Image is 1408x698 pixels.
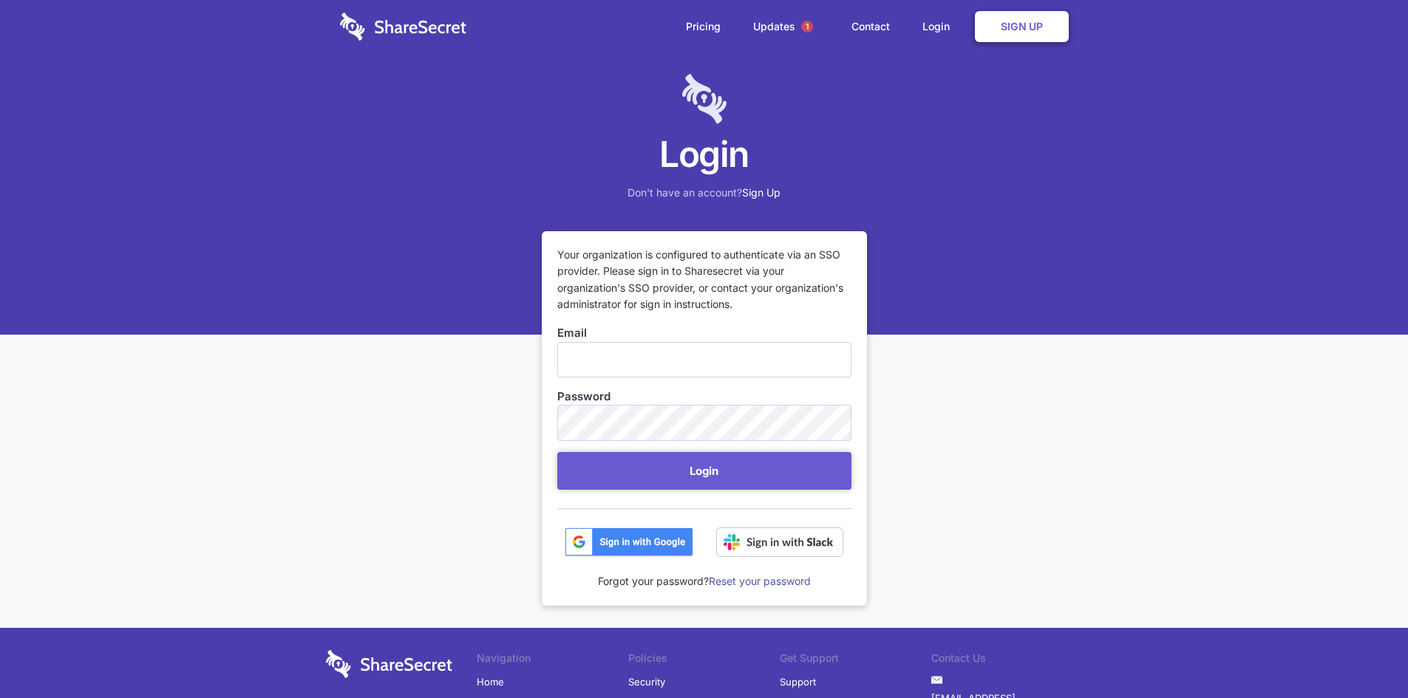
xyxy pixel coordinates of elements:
[682,74,727,124] img: logo-lt-purple-60x68@2x-c671a683ea72a1d466fb5d642181eefbee81c4e10ba9aed56c8e1d7e762e8086.png
[908,4,972,49] a: Login
[557,247,851,313] p: Your organization is configured to authenticate via an SSO provider. Please sign in to Sharesecre...
[326,650,452,678] img: logo-wordmark-white-trans-d4663122ce5f474addd5e946df7df03e33cb6a1c49d2221995e7729f52c070b2.svg
[709,575,811,587] a: Reset your password
[477,671,504,693] a: Home
[716,527,843,557] img: Sign in with Slack
[931,650,1083,671] li: Contact Us
[557,389,851,405] label: Password
[557,325,851,341] label: Email
[557,452,851,490] button: Login
[801,21,813,32] span: 1
[628,650,780,671] li: Policies
[837,4,905,49] a: Contact
[780,650,931,671] li: Get Support
[780,671,816,693] a: Support
[565,527,693,557] img: btn_google_signin_dark_normal_web@2x-02e5a4921c5dab0481f19210d7229f84a41d9f18e5bdafae021273015eeb...
[671,4,735,49] a: Pricing
[742,186,780,199] a: Sign Up
[628,671,665,693] a: Security
[557,557,851,590] div: Forgot your password?
[340,13,466,41] img: logo-wordmark-white-trans-d4663122ce5f474addd5e946df7df03e33cb6a1c49d2221995e7729f52c070b2.svg
[477,650,628,671] li: Navigation
[975,11,1069,42] a: Sign Up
